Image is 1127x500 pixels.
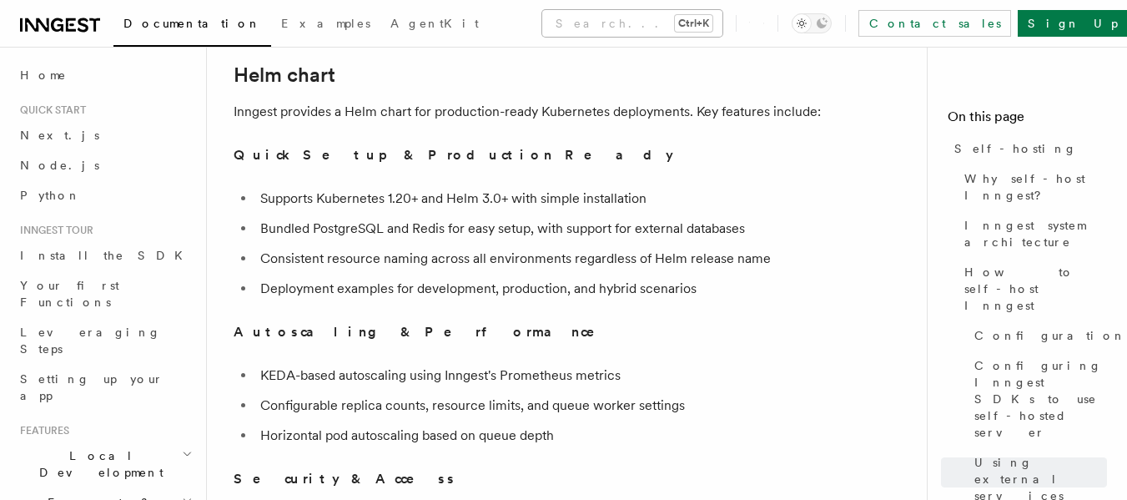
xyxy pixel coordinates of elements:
li: Bundled PostgreSQL and Redis for easy setup, with support for external databases [255,217,901,240]
span: Self-hosting [954,140,1077,157]
a: Home [13,60,196,90]
a: Documentation [113,5,271,47]
a: Examples [271,5,380,45]
a: Self-hosting [948,134,1107,164]
span: Python [20,189,81,202]
span: Home [20,67,67,83]
a: Python [13,180,196,210]
button: Toggle dark mode [792,13,832,33]
a: How to self-host Inngest [958,257,1107,321]
span: Inngest system architecture [964,217,1107,250]
a: Configuring Inngest SDKs to use self-hosted server [968,351,1107,447]
h4: On this page [948,107,1107,134]
li: KEDA-based autoscaling using Inngest's Prometheus metrics [255,364,901,387]
li: Configurable replica counts, resource limits, and queue worker settings [255,394,901,417]
li: Deployment examples for development, production, and hybrid scenarios [255,277,901,301]
strong: Security & Access [234,471,456,487]
a: Why self-host Inngest? [958,164,1107,210]
a: Install the SDK [13,240,196,270]
a: Your first Functions [13,270,196,317]
span: Setting up your app [20,372,164,402]
span: Features [13,424,69,437]
a: Leveraging Steps [13,317,196,364]
span: Your first Functions [20,279,119,309]
span: AgentKit [390,17,479,30]
span: Examples [281,17,370,30]
span: Next.js [20,129,99,142]
a: Setting up your app [13,364,196,411]
p: Inngest provides a Helm chart for production-ready Kubernetes deployments. Key features include: [234,100,901,124]
span: Node.js [20,159,99,172]
li: Horizontal pod autoscaling based on queue depth [255,424,901,447]
span: Leveraging Steps [20,326,161,356]
span: Configuration [974,327,1126,344]
a: Helm chart [234,63,335,87]
li: Supports Kubernetes 1.20+ and Helm 3.0+ with simple installation [255,187,901,210]
span: Install the SDK [20,249,193,262]
span: Configuring Inngest SDKs to use self-hosted server [974,357,1107,441]
strong: Autoscaling & Performance [234,324,618,340]
a: Configuration [968,321,1107,351]
span: Quick start [13,104,86,117]
span: Why self-host Inngest? [964,170,1107,204]
a: Contact sales [858,10,1011,37]
a: AgentKit [380,5,489,45]
a: Next.js [13,120,196,150]
span: How to self-host Inngest [964,264,1107,314]
strong: Quick Setup & Production Ready [234,147,673,163]
li: Consistent resource naming across all environments regardless of Helm release name [255,247,901,270]
span: Documentation [123,17,261,30]
kbd: Ctrl+K [675,15,712,32]
span: Local Development [13,447,182,481]
button: Search...Ctrl+K [542,10,722,37]
span: Inngest tour [13,224,93,237]
button: Local Development [13,441,196,487]
a: Node.js [13,150,196,180]
a: Inngest system architecture [958,210,1107,257]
